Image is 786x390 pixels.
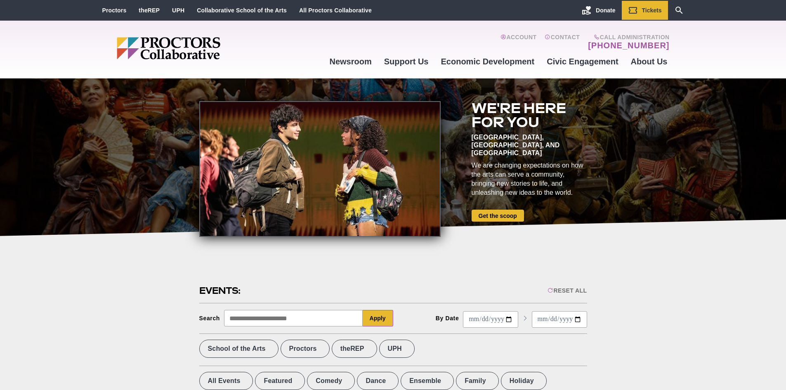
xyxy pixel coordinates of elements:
label: Ensemble [401,372,454,390]
div: [GEOGRAPHIC_DATA], [GEOGRAPHIC_DATA], and [GEOGRAPHIC_DATA] [472,133,587,157]
a: theREP [139,7,160,14]
label: All Events [199,372,253,390]
span: Donate [596,7,615,14]
a: Economic Development [435,50,541,73]
a: UPH [172,7,184,14]
img: Proctors logo [117,37,284,59]
a: Search [668,1,690,20]
a: All Proctors Collaborative [299,7,372,14]
label: School of the Arts [199,340,279,358]
label: Comedy [307,372,355,390]
a: About Us [625,50,674,73]
h2: Events: [199,284,242,297]
a: Get the scoop [472,210,524,222]
label: theREP [332,340,377,358]
a: Newsroom [323,50,378,73]
a: Tickets [622,1,668,20]
div: By Date [436,315,459,321]
label: Family [456,372,499,390]
label: Dance [357,372,399,390]
a: Account [500,34,536,50]
span: Call Administration [585,34,669,40]
div: Search [199,315,220,321]
label: Featured [255,372,305,390]
h2: We're here for you [472,101,587,129]
a: Civic Engagement [541,50,624,73]
a: Contact [545,34,580,50]
a: Collaborative School of the Arts [197,7,287,14]
label: Holiday [501,372,547,390]
span: Tickets [642,7,662,14]
label: UPH [379,340,415,358]
button: Apply [363,310,393,326]
a: [PHONE_NUMBER] [588,40,669,50]
label: Proctors [281,340,330,358]
div: Reset All [548,287,587,294]
a: Donate [576,1,621,20]
a: Support Us [378,50,435,73]
div: We are changing expectations on how the arts can serve a community, bringing new stories to life,... [472,161,587,197]
a: Proctors [102,7,127,14]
